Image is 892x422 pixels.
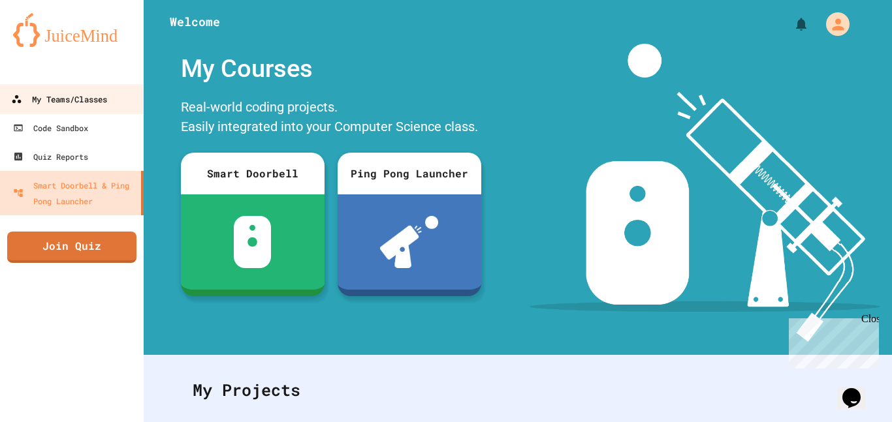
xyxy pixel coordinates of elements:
[11,91,107,108] div: My Teams/Classes
[13,177,136,209] div: Smart Doorbell & Ping Pong Launcher
[5,5,90,83] div: Chat with us now!Close
[13,13,131,47] img: logo-orange.svg
[181,153,325,194] div: Smart Doorbell
[174,44,488,94] div: My Courses
[837,370,879,409] iframe: chat widget
[338,153,481,194] div: Ping Pong Launcher
[7,232,136,263] a: Join Quiz
[769,13,812,35] div: My Notifications
[13,149,88,164] div: Quiz Reports
[13,120,88,136] div: Code Sandbox
[380,216,438,268] img: ppl-with-ball.png
[530,44,880,342] img: banner-image-my-projects.png
[812,9,853,39] div: My Account
[180,365,856,415] div: My Projects
[234,216,271,268] img: sdb-white.svg
[174,94,488,143] div: Real-world coding projects. Easily integrated into your Computer Science class.
[784,313,879,369] iframe: chat widget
